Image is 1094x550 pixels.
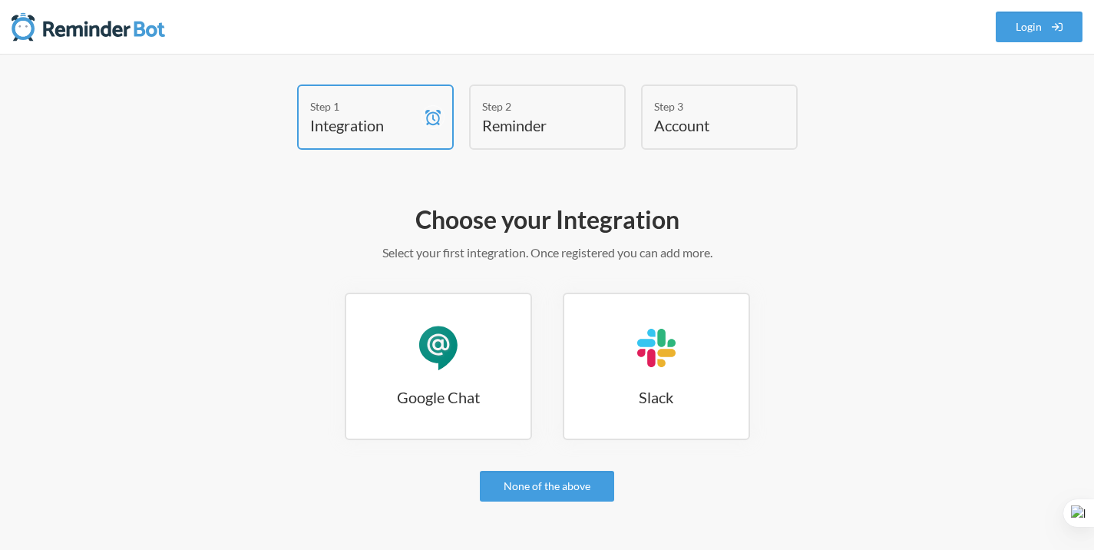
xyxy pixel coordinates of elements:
h3: Slack [564,386,749,408]
img: Reminder Bot [12,12,165,42]
h4: Account [654,114,762,136]
div: Step 3 [654,98,762,114]
div: Step 1 [310,98,418,114]
h4: Reminder [482,114,590,136]
h3: Google Chat [346,386,530,408]
a: None of the above [480,471,614,502]
h2: Choose your Integration [102,204,993,236]
p: Select your first integration. Once registered you can add more. [102,244,993,262]
h4: Integration [310,114,418,136]
div: Step 2 [482,98,590,114]
a: Login [996,12,1083,42]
